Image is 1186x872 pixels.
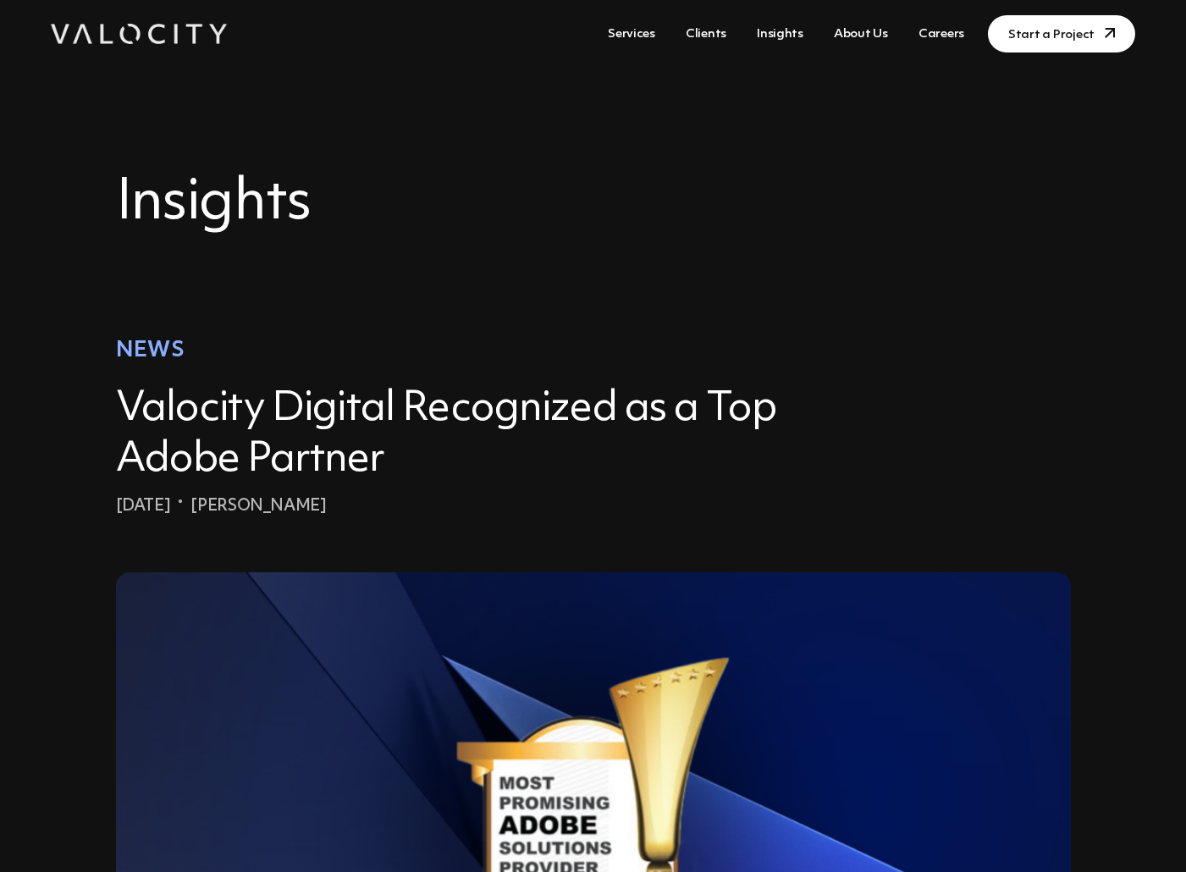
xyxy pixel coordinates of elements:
h1: Insights [116,169,1071,237]
a: Insights [750,19,810,50]
a: Clients [679,19,733,50]
img: Valocity Digital [51,24,227,44]
a: About Us [827,19,895,50]
a: Services [601,19,662,50]
a: Valocity Digital Recognized as a Top Adobe Partner [116,389,777,481]
div: [DATE] [116,496,171,518]
span: News [116,340,185,361]
a: Careers [912,19,971,50]
div: [PERSON_NAME] [190,496,326,518]
a: Start a Project [988,15,1135,52]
